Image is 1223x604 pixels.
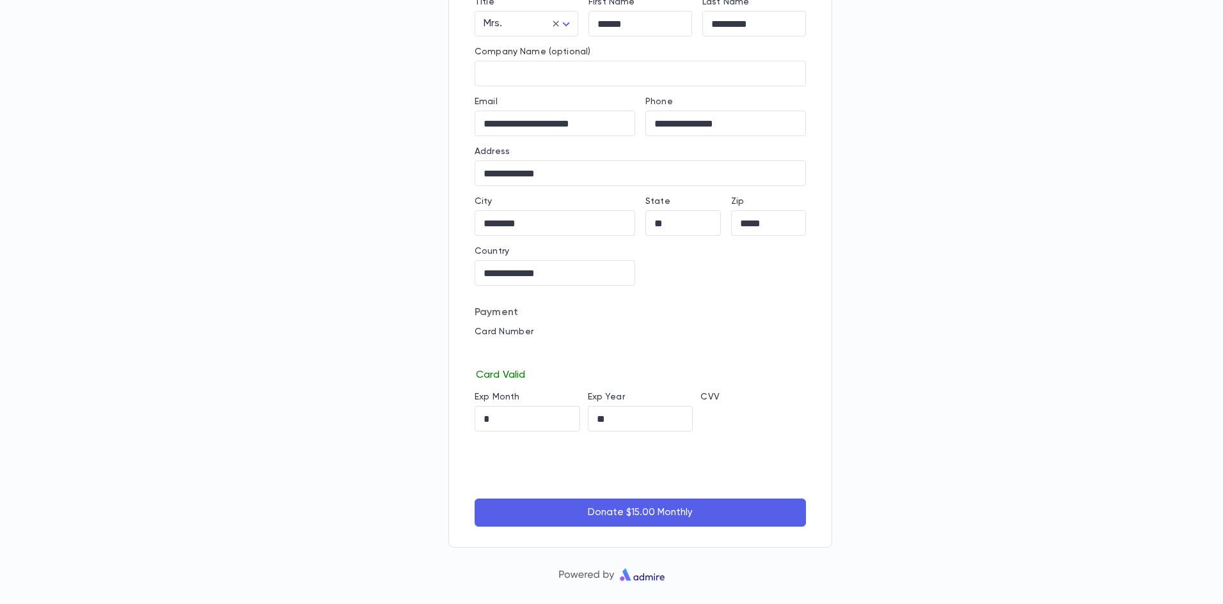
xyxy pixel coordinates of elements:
[475,327,806,337] p: Card Number
[475,392,519,402] label: Exp Month
[588,392,625,402] label: Exp Year
[475,196,493,206] label: City
[475,97,498,107] label: Email
[475,47,590,57] label: Company Name (optional)
[484,19,503,29] span: Mrs.
[475,146,510,157] label: Address
[475,366,806,382] p: Card Valid
[731,196,744,206] label: Zip
[645,196,670,206] label: State
[475,246,509,256] label: Country
[475,341,806,366] iframe: card
[475,306,806,319] p: Payment
[475,12,578,36] div: Mrs.
[475,499,806,527] button: Donate $15.00 Monthly
[645,97,673,107] label: Phone
[700,406,806,431] iframe: cvv
[700,392,806,402] p: CVV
